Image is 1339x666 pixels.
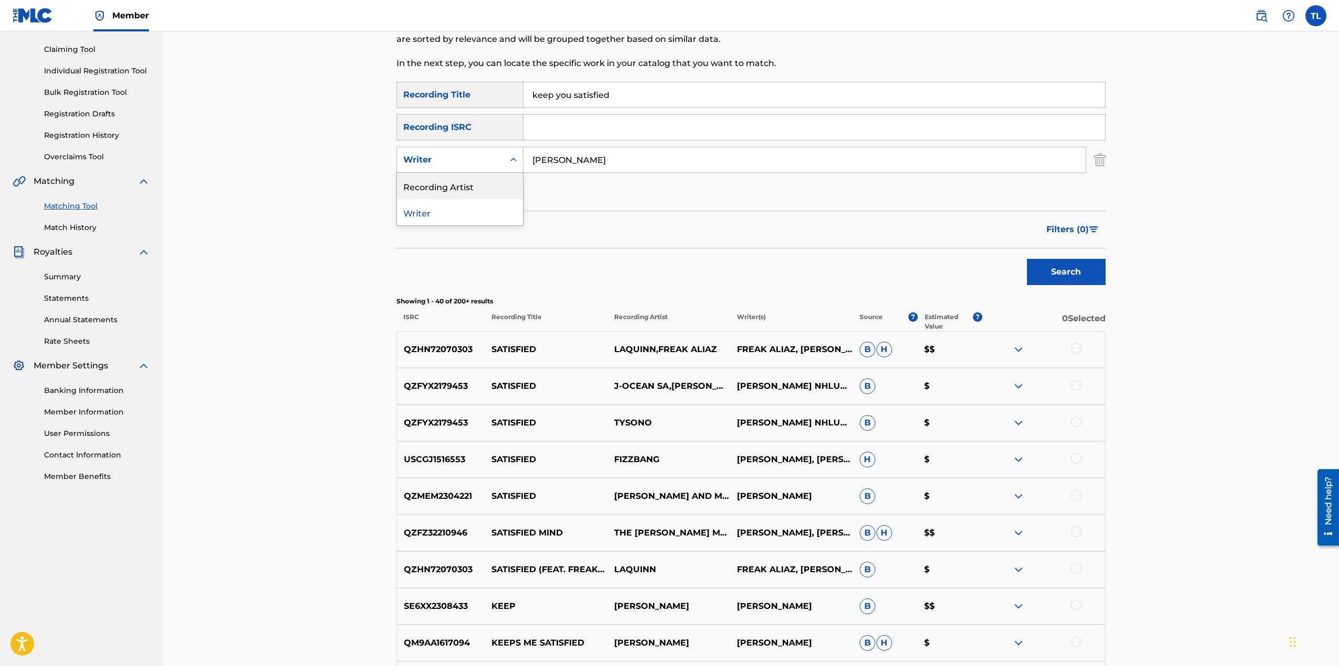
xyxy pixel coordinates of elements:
p: Showing 1 - 40 of 200+ results [397,297,1106,306]
p: $ [917,637,982,649]
iframe: Chat Widget [1287,616,1339,666]
span: B [860,342,875,357]
span: B [860,378,875,394]
p: $$ [917,527,982,539]
img: expand [1012,600,1025,613]
div: Drag [1290,626,1296,658]
a: Registration Drafts [44,108,150,119]
img: Member Settings [13,359,25,372]
img: expand [1012,527,1025,539]
p: FREAK ALIAZ, [PERSON_NAME], [PERSON_NAME] [730,563,853,576]
a: Banking Information [44,385,150,396]
iframe: Resource Center [1310,465,1339,549]
img: Top Rightsholder [93,9,106,22]
img: Royalties [13,246,25,258]
span: Filters ( 0 ) [1046,223,1089,236]
p: $ [917,380,982,392]
p: $ [917,490,982,503]
img: expand [1012,380,1025,392]
span: Member Settings [34,359,108,372]
p: TYSONO [607,417,730,429]
img: help [1282,9,1295,22]
span: B [860,488,875,504]
p: QM9AA1617094 [397,637,485,649]
a: Contact Information [44,450,150,461]
p: [PERSON_NAME] [730,600,853,613]
img: expand [137,359,150,372]
div: Help [1278,5,1299,26]
p: FIZZBANG [607,453,730,466]
a: Bulk Registration Tool [44,87,150,98]
a: Overclaims Tool [44,151,150,162]
a: User Permissions [44,428,150,439]
span: Matching [34,175,74,188]
img: expand [1012,417,1025,429]
p: THE [PERSON_NAME] MESSENGERS [607,527,730,539]
img: expand [1012,453,1025,466]
p: Recording Artist [607,312,730,331]
p: [PERSON_NAME] [607,600,730,613]
p: J-OCEAN SA,[PERSON_NAME] [607,380,730,392]
p: $ [917,563,982,576]
p: Writer(s) [730,312,853,331]
p: [PERSON_NAME] AND MY ATOMIC DAYDREAM [607,490,730,503]
p: SATISFIED [485,417,607,429]
span: ? [908,312,918,322]
img: expand [137,175,150,188]
p: [PERSON_NAME], [PERSON_NAME], [PERSON_NAME], [PERSON_NAME] [730,527,853,539]
a: Match History [44,222,150,233]
p: USCGJ1516553 [397,453,485,466]
p: SATISFIED [485,490,607,503]
img: expand [1012,637,1025,649]
a: Statements [44,293,150,304]
p: SATISFIED MIND [485,527,607,539]
p: [PERSON_NAME], [PERSON_NAME] [PERSON_NAME] [PERSON_NAME] [730,453,853,466]
img: filter [1089,226,1098,233]
a: Public Search [1251,5,1272,26]
div: Writer [397,199,523,225]
form: Search Form [397,82,1106,290]
p: [PERSON_NAME] [607,637,730,649]
img: expand [137,246,150,258]
span: ? [973,312,982,322]
p: The first step is to locate recordings not yet matched to your works by entering criteria in the ... [397,20,942,46]
p: SATISFIED (FEAT. FREAK ALIAZ) [485,563,607,576]
p: SATISFIED [485,380,607,392]
div: Recording Artist [397,173,523,199]
span: B [860,598,875,614]
p: QZFYX2179453 [397,417,485,429]
span: B [860,635,875,651]
p: QZHN72070303 [397,563,485,576]
p: QZFYX2179453 [397,380,485,392]
img: search [1255,9,1268,22]
div: Writer [403,154,498,166]
a: Rate Sheets [44,336,150,347]
p: Source [860,312,883,331]
img: Delete Criterion [1094,147,1106,173]
span: B [860,415,875,431]
span: H [876,525,892,541]
a: Summary [44,271,150,282]
a: Member Information [44,407,150,418]
p: [PERSON_NAME] NHLUNGWANE [730,380,853,392]
p: [PERSON_NAME] NHLUNGWANE [730,417,853,429]
p: SATISFIED [485,343,607,356]
p: ISRC [397,312,485,331]
a: Claiming Tool [44,44,150,55]
img: Matching [13,175,26,188]
p: In the next step, you can locate the specific work in your catalog that you want to match. [397,57,942,70]
span: B [860,562,875,577]
span: H [876,342,892,357]
p: SE6XX2308433 [397,600,485,613]
button: Filters (0) [1040,216,1106,243]
p: QZHN72070303 [397,343,485,356]
p: [PERSON_NAME] [730,637,853,649]
p: Estimated Value [925,312,973,331]
a: Registration History [44,130,150,141]
p: QZMEM2304221 [397,490,485,503]
p: LAQUINN,FREAK ALIAZ [607,343,730,356]
span: Royalties [34,246,72,258]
